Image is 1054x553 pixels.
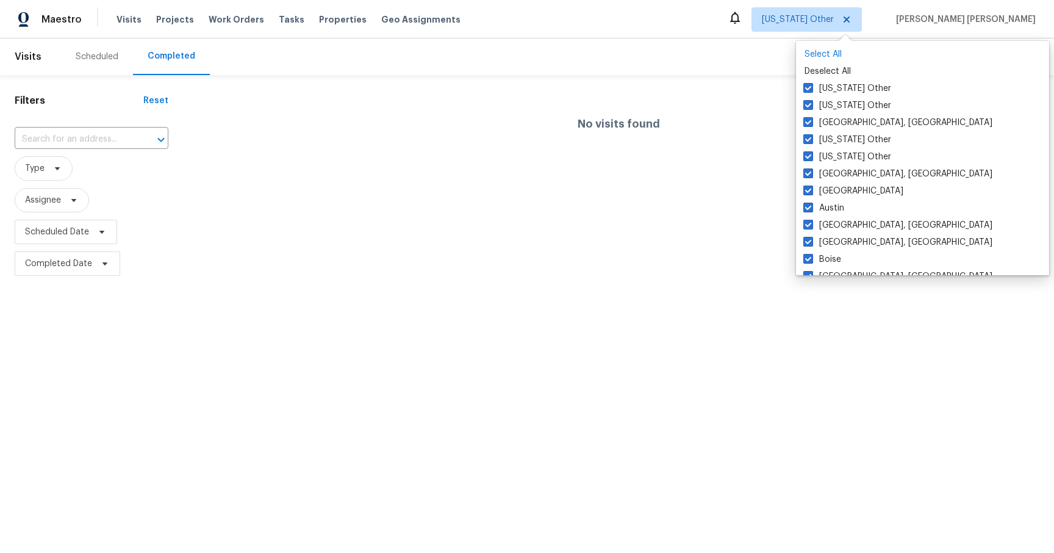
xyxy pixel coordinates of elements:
[803,270,992,283] label: [GEOGRAPHIC_DATA], [GEOGRAPHIC_DATA]
[15,130,134,149] input: Search for an address...
[25,162,45,175] span: Type
[803,151,891,163] label: [US_STATE] Other
[762,13,834,26] span: [US_STATE] Other
[803,185,903,197] label: [GEOGRAPHIC_DATA]
[803,202,844,214] label: Austin
[803,134,891,146] label: [US_STATE] Other
[209,13,264,26] span: Work Orders
[143,95,168,107] div: Reset
[803,236,992,248] label: [GEOGRAPHIC_DATA], [GEOGRAPHIC_DATA]
[25,258,92,270] span: Completed Date
[805,65,1041,78] p: Deselect All
[279,15,304,24] span: Tasks
[381,13,461,26] span: Geo Assignments
[803,82,891,95] label: [US_STATE] Other
[803,253,841,266] label: Boise
[148,50,195,62] div: Completed
[152,131,170,148] button: Open
[25,226,89,238] span: Scheduled Date
[803,219,992,231] label: [GEOGRAPHIC_DATA], [GEOGRAPHIC_DATA]
[156,13,194,26] span: Projects
[41,13,82,26] span: Maestro
[891,13,1036,26] span: [PERSON_NAME] [PERSON_NAME]
[15,95,143,107] h1: Filters
[319,13,367,26] span: Properties
[803,117,992,129] label: [GEOGRAPHIC_DATA], [GEOGRAPHIC_DATA]
[803,99,891,112] label: [US_STATE] Other
[578,118,660,130] h4: No visits found
[25,194,61,206] span: Assignee
[117,13,142,26] span: Visits
[805,48,1041,60] p: Select All
[76,51,118,63] div: Scheduled
[803,168,992,180] label: [GEOGRAPHIC_DATA], [GEOGRAPHIC_DATA]
[15,43,41,70] span: Visits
